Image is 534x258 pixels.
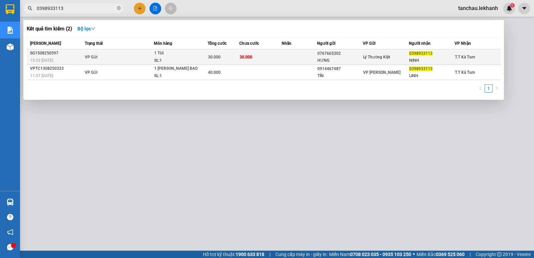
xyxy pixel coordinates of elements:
[30,41,61,46] span: [PERSON_NAME]
[240,55,252,59] span: 30.000
[409,57,455,64] div: NINH
[117,6,121,10] span: close-circle
[154,57,204,64] div: SL: 1
[7,43,14,50] img: warehouse-icon
[30,65,83,72] div: VPTC1308250323
[77,26,95,31] strong: Bộ lọc
[317,65,363,72] div: 0914467487
[30,73,53,78] span: 11:57 [DATE]
[85,55,97,59] span: VP Gửi
[30,58,53,63] span: 15:33 [DATE]
[477,84,485,92] button: left
[409,66,433,71] span: 0398933113
[72,23,101,34] button: Bộ lọcdown
[495,86,499,90] span: right
[7,244,13,250] span: message
[37,5,115,12] input: Tìm tên, số ĐT hoặc mã đơn
[28,6,32,11] span: search
[282,41,291,46] span: Nhãn
[493,84,501,92] button: right
[85,70,97,75] span: VP Gửi
[317,50,363,57] div: 0767665302
[363,55,390,59] span: Lý Thường Kiệt
[455,55,475,59] span: T.T Kà Tum
[154,72,204,80] div: SL: 1
[363,70,400,75] span: VP [PERSON_NAME]
[455,41,471,46] span: VP Nhận
[317,57,363,64] div: HƯNG
[479,86,483,90] span: left
[208,41,227,46] span: Tổng cước
[6,4,14,14] img: logo-vxr
[455,70,475,75] span: T.T Kà Tum
[409,51,433,56] span: 0398933113
[154,50,204,57] div: 1 TUI
[85,41,103,46] span: Trạng thái
[409,72,455,79] div: LINH
[477,84,485,92] li: Previous Page
[7,199,14,206] img: warehouse-icon
[493,84,501,92] li: Next Page
[30,50,83,57] div: SG1508250597
[7,214,13,220] span: question-circle
[485,85,492,92] a: 1
[154,41,172,46] span: Món hàng
[208,70,221,75] span: 40.000
[317,72,363,79] div: TÍN
[7,229,13,235] span: notification
[117,5,121,12] span: close-circle
[154,65,204,72] div: 1 [PERSON_NAME] BAO
[239,41,259,46] span: Chưa cước
[485,84,493,92] li: 1
[91,26,95,31] span: down
[27,25,72,32] h3: Kết quả tìm kiếm ( 2 )
[7,27,14,34] img: solution-icon
[208,55,221,59] span: 30.000
[363,41,375,46] span: VP Gửi
[409,41,431,46] span: Người nhận
[317,41,335,46] span: Người gửi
